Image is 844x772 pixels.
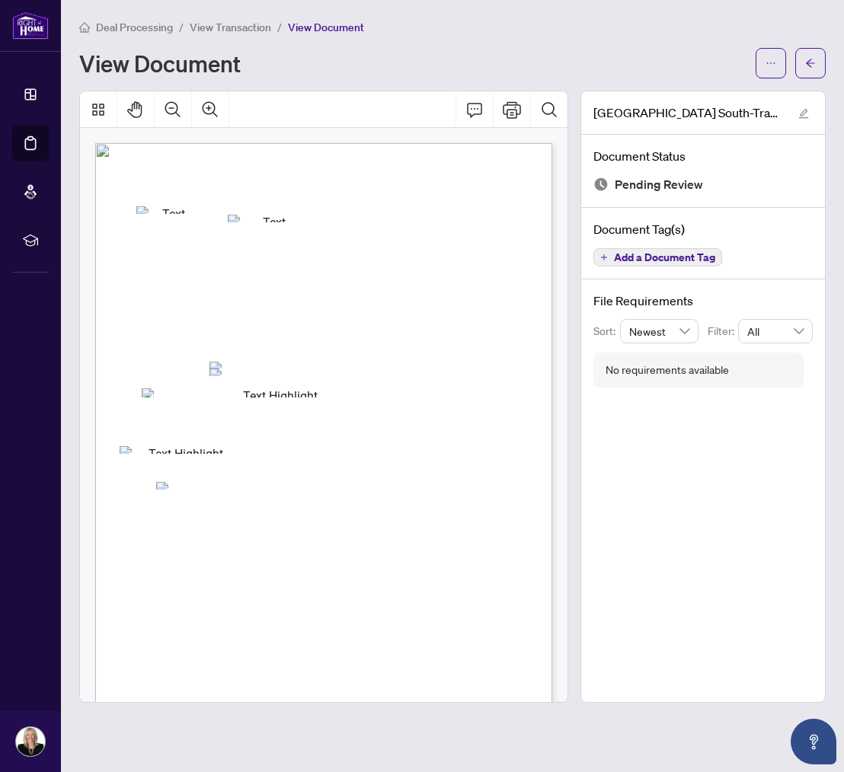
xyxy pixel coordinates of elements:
span: plus [600,254,608,261]
span: View Transaction [190,21,271,34]
h1: View Document [79,51,241,75]
img: logo [12,11,49,40]
span: Deal Processing [96,21,173,34]
span: arrow-left [805,58,816,69]
span: Newest [629,320,690,343]
button: Open asap [791,719,836,764]
div: No requirements available [606,362,729,378]
span: ellipsis [766,58,776,69]
span: edit [798,108,809,119]
h4: Document Status [593,147,813,165]
span: Add a Document Tag [614,252,715,263]
img: Profile Icon [16,727,45,756]
span: [GEOGRAPHIC_DATA] South-Trade Sheet-[PERSON_NAME] to Review.pdf [593,104,784,122]
span: Pending Review [615,174,703,195]
li: / [179,18,184,36]
li: / [277,18,282,36]
span: home [79,22,90,33]
span: View Document [288,21,364,34]
span: All [747,320,804,343]
button: Add a Document Tag [593,248,722,266]
p: Sort: [593,323,620,340]
img: Document Status [593,177,609,192]
p: Filter: [708,323,738,340]
h4: Document Tag(s) [593,220,813,238]
h4: File Requirements [593,292,813,310]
